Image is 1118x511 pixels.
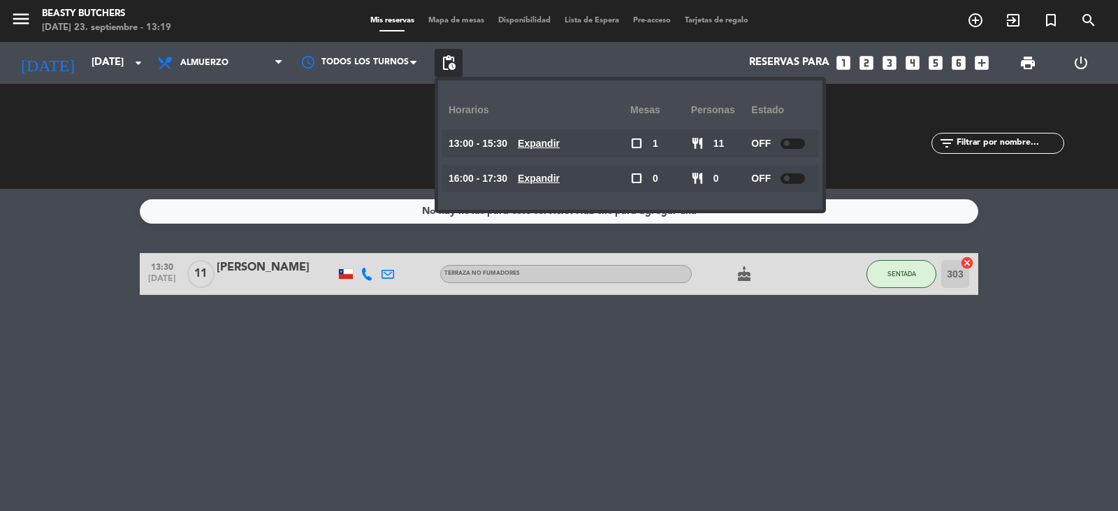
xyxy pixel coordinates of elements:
[691,91,752,129] div: personas
[967,12,984,29] i: add_circle_outline
[217,259,335,277] div: [PERSON_NAME]
[10,8,31,34] button: menu
[653,171,658,187] span: 0
[518,173,560,184] u: Expandir
[491,17,558,24] span: Disponibilidad
[518,138,560,149] u: Expandir
[449,171,507,187] span: 16:00 - 17:30
[857,54,876,72] i: looks_two
[10,48,85,78] i: [DATE]
[421,17,491,24] span: Mapa de mesas
[1005,12,1022,29] i: exit_to_app
[960,256,974,270] i: cancel
[751,136,771,152] span: OFF
[1080,12,1097,29] i: search
[749,57,829,69] span: Reservas para
[422,203,697,219] div: No hay notas para este servicio. Haz clic para agregar una
[145,258,180,274] span: 13:30
[736,266,753,282] i: cake
[834,54,852,72] i: looks_one
[10,8,31,29] i: menu
[973,54,991,72] i: add_box
[887,270,916,278] span: SENTADA
[440,55,457,71] span: pending_actions
[751,91,812,129] div: Estado
[558,17,626,24] span: Lista de Espera
[713,171,719,187] span: 0
[630,91,691,129] div: Mesas
[903,54,922,72] i: looks_4
[880,54,899,72] i: looks_3
[751,171,771,187] span: OFF
[1043,12,1059,29] i: turned_in_not
[42,21,171,35] div: [DATE] 23. septiembre - 13:19
[145,274,180,290] span: [DATE]
[1054,42,1108,84] div: LOG OUT
[955,136,1063,151] input: Filtrar por nombre...
[630,172,643,185] span: check_box_outline_blank
[691,137,704,150] span: restaurant
[449,91,630,129] div: Horarios
[653,136,658,152] span: 1
[691,172,704,185] span: restaurant
[444,271,520,276] span: Terraza no fumadores
[678,17,755,24] span: Tarjetas de regalo
[187,260,215,288] span: 11
[713,136,725,152] span: 11
[449,136,507,152] span: 13:00 - 15:30
[363,17,421,24] span: Mis reservas
[938,135,955,152] i: filter_list
[630,137,643,150] span: check_box_outline_blank
[626,17,678,24] span: Pre-acceso
[927,54,945,72] i: looks_5
[950,54,968,72] i: looks_6
[42,7,171,21] div: Beasty Butchers
[866,260,936,288] button: SENTADA
[1019,55,1036,71] span: print
[1073,55,1089,71] i: power_settings_new
[180,58,228,68] span: Almuerzo
[130,55,147,71] i: arrow_drop_down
